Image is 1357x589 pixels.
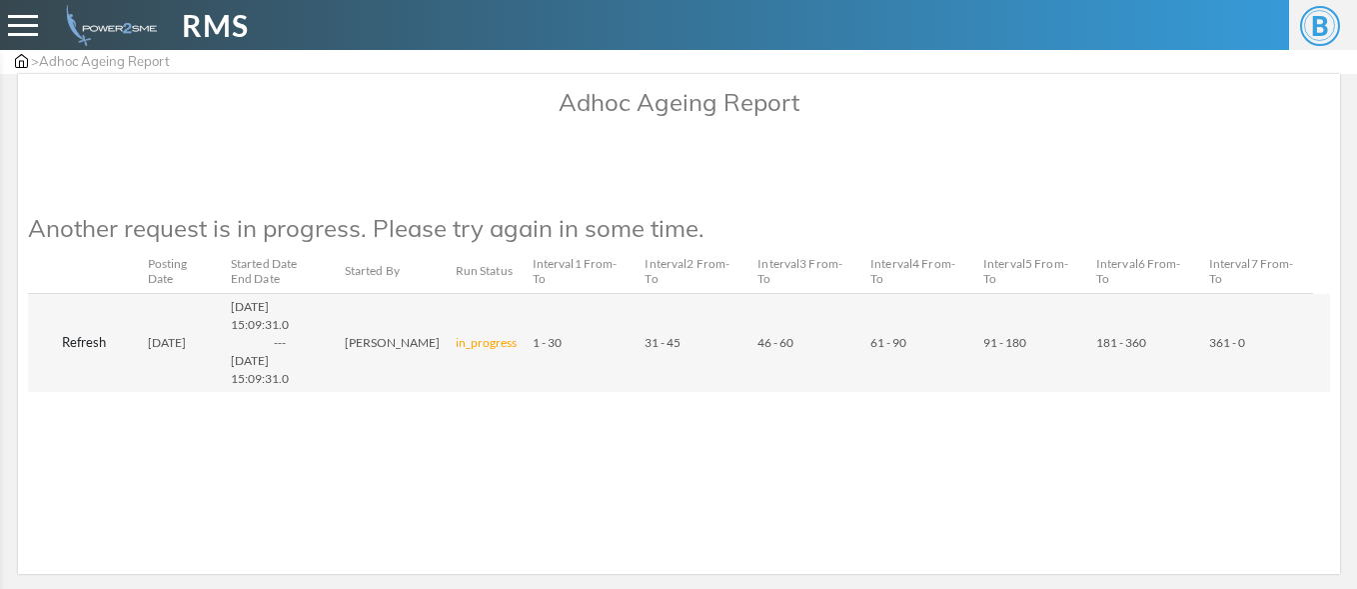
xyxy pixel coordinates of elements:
[58,5,157,46] img: admin
[345,335,440,350] span: [PERSON_NAME]
[1209,335,1245,350] span: 361 - 0
[456,335,517,350] span: in_progress
[1088,250,1201,293] th: Interval6 From-To
[448,250,525,293] th: Run Status
[223,250,337,293] th: Started Date
[36,327,132,359] button: Refresh
[870,335,906,350] span: 61 - 90
[15,54,28,68] img: admin
[1300,6,1340,46] span: B
[231,272,329,286] div: End Date
[28,84,1330,120] p: Adhoc Ageing Report
[983,335,1026,350] span: 91 - 180
[637,250,749,293] th: Interval2 From-To
[39,53,170,69] span: Adhoc Ageing Report
[645,335,680,350] span: 31 - 45
[1096,335,1146,350] span: 181 - 360
[337,250,448,293] th: Started By
[140,250,223,293] th: Posting Date
[749,250,862,293] th: Interval3 From-To
[182,3,249,48] span: RMS
[975,250,1088,293] th: Interval5 From-To
[525,250,638,293] th: Interval1 From-To
[533,335,562,350] span: 1 - 30
[231,334,329,352] div: ---
[757,335,793,350] span: 46 - 60
[862,250,975,293] th: Interval4 From-To
[1201,250,1314,293] th: Interval7 From-To
[28,213,704,243] span: Another request is in progress. Please try again in some time.
[148,335,186,350] span: [DATE]
[231,299,329,386] span: [DATE] 15:09:31.0 [DATE] 15:09:31.0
